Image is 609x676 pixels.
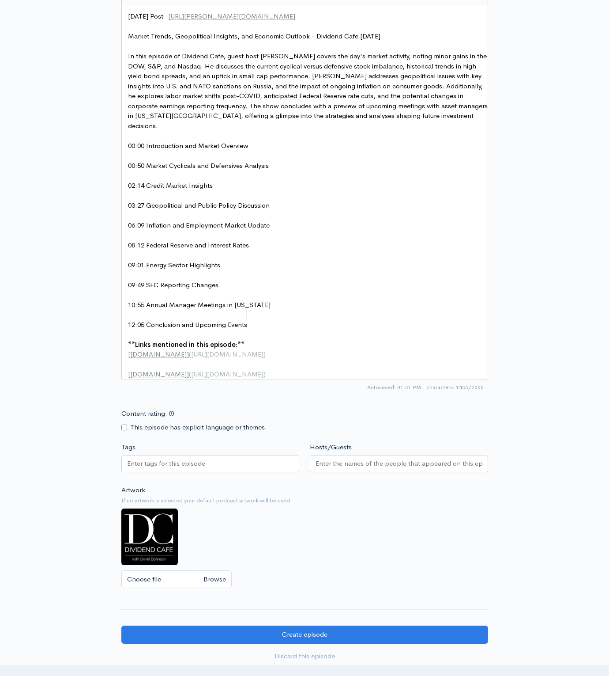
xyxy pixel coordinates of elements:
[130,350,187,358] span: [DOMAIN_NAME]
[128,161,269,170] span: 00:50 Market Cyclicals and Defensives Analysis
[130,370,187,378] span: [DOMAIN_NAME]
[128,261,220,269] span: 09:01 Energy Sector Highlights
[127,459,207,469] input: Enter tags for this episode
[128,350,130,358] span: [
[121,485,145,495] label: Artwork
[128,52,489,130] span: In this episode of Dividend Cafe, guest host [PERSON_NAME] covers the day's market activity, noti...
[128,281,218,289] span: 09:49 SEC Reporting Changes
[187,370,189,378] span: ]
[121,647,488,665] a: Discard this episode
[135,340,237,349] span: Links mentioned in this episode:
[128,320,247,329] span: 12:05 Conclusion and Upcoming Events
[128,241,249,249] span: 08:12 Federal Reserve and Interest Rates
[128,181,213,190] span: 02:14 Credit Market Insights
[128,370,130,378] span: [
[121,405,165,423] label: Content rating
[191,350,263,358] span: [URL][DOMAIN_NAME]
[130,422,267,433] label: This episode has explicit language or themes.
[189,350,191,358] span: (
[128,141,248,150] span: 00:00 Introduction and Market Overview
[189,370,191,378] span: (
[168,12,295,20] span: [URL][PERSON_NAME][DOMAIN_NAME]
[128,221,270,229] span: 06:09 Inflation and Employment Market Update
[128,300,271,309] span: 10:55 Annual Manager Meetings in [US_STATE]
[128,201,270,209] span: 03:27 Geopolitical and Public Policy Discussion
[121,442,135,452] label: Tags
[263,350,266,358] span: )
[121,496,488,505] small: If no artwork is selected your default podcast artwork will be used
[191,370,263,378] span: [URL][DOMAIN_NAME]
[310,442,352,452] label: Hosts/Guests
[128,32,380,40] span: Market Trends, Geopolitical Insights, and Economic Outlook - Dividend Cafe [DATE]
[426,384,484,391] span: 1455/2000
[263,370,266,378] span: )
[187,350,189,358] span: ]
[316,459,482,469] input: Enter the names of the people that appeared on this episode
[367,384,421,391] span: Autosaved: 01:51 PM
[121,626,488,644] input: Create episode
[128,12,295,20] span: [DATE] Post -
